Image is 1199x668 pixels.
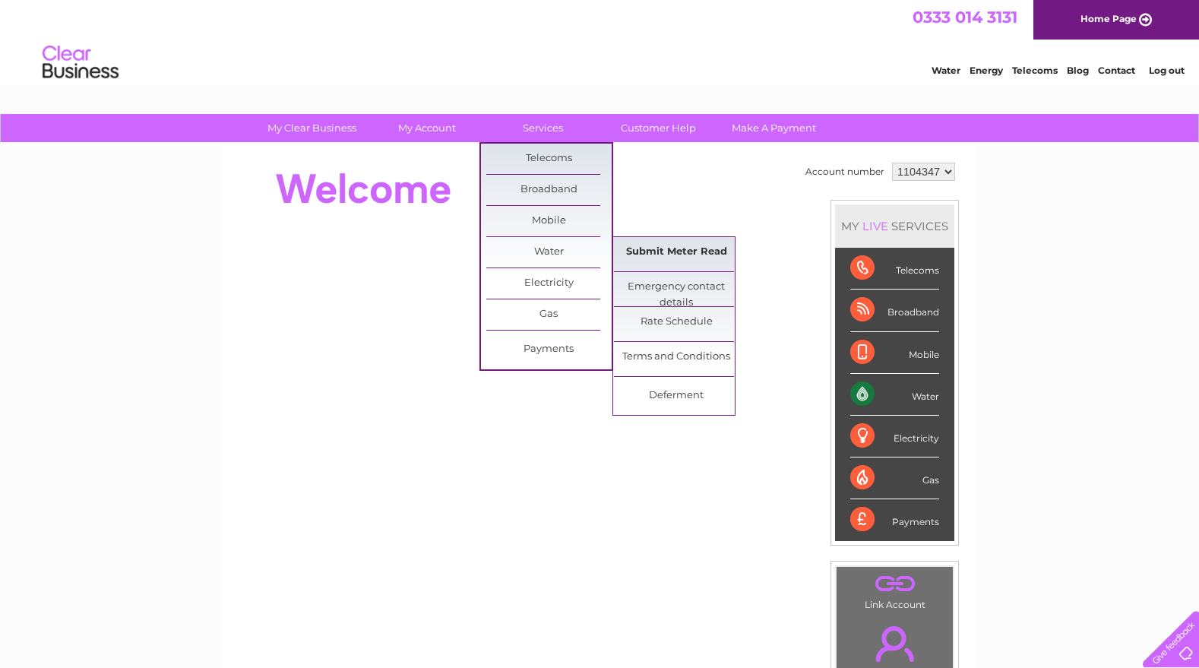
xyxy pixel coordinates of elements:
[614,237,739,268] a: Submit Meter Read
[850,332,939,374] div: Mobile
[836,566,954,614] td: Link Account
[850,374,939,416] div: Water
[850,499,939,540] div: Payments
[835,204,954,248] div: MY SERVICES
[850,248,939,290] div: Telecoms
[596,114,721,142] a: Customer Help
[486,206,612,236] a: Mobile
[42,40,119,86] img: logo.png
[249,114,375,142] a: My Clear Business
[486,299,612,330] a: Gas
[970,65,1003,76] a: Energy
[850,416,939,457] div: Electricity
[711,114,837,142] a: Make A Payment
[850,290,939,331] div: Broadband
[365,114,490,142] a: My Account
[614,272,739,302] a: Emergency contact details
[242,8,960,74] div: Clear Business is a trading name of Verastar Limited (registered in [GEOGRAPHIC_DATA] No. 3667643...
[913,8,1017,27] a: 0333 014 3131
[614,307,739,337] a: Rate Schedule
[614,342,739,372] a: Terms and Conditions
[486,334,612,365] a: Payments
[802,159,888,185] td: Account number
[840,571,949,597] a: .
[1067,65,1089,76] a: Blog
[859,219,891,233] div: LIVE
[486,144,612,174] a: Telecoms
[850,457,939,499] div: Gas
[480,114,606,142] a: Services
[486,175,612,205] a: Broadband
[486,268,612,299] a: Electricity
[1098,65,1135,76] a: Contact
[932,65,960,76] a: Water
[1012,65,1058,76] a: Telecoms
[614,381,739,411] a: Deferment
[1149,65,1185,76] a: Log out
[486,237,612,268] a: Water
